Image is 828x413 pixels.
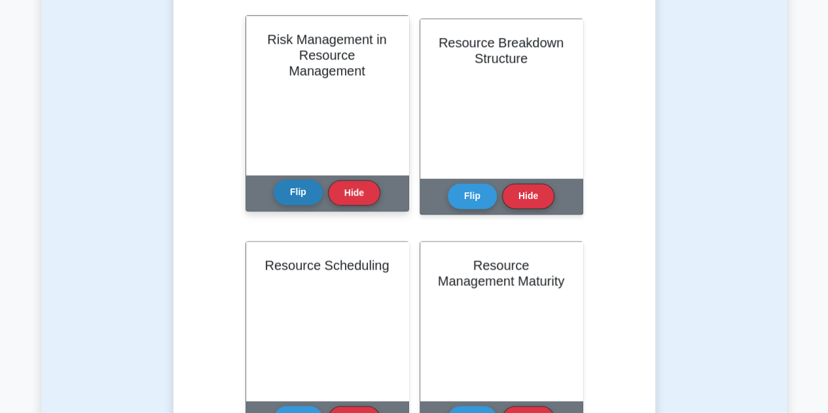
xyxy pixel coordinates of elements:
[436,257,567,289] h2: Resource Management Maturity
[262,31,393,79] h2: Risk Management in Resource Management
[502,183,554,209] button: Hide
[436,35,567,66] h2: Resource Breakdown Structure
[448,183,497,209] button: Flip
[262,257,393,273] h2: Resource Scheduling
[328,180,380,206] button: Hide
[274,179,323,205] button: Flip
